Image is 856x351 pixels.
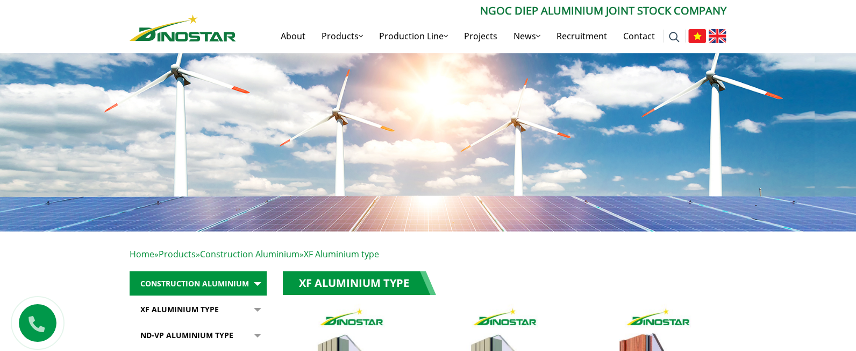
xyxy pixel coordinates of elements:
[688,29,706,43] img: Tiếng Việt
[371,19,456,53] a: Production Line
[130,15,236,41] img: Nhôm Dinostar
[304,248,379,260] span: XF Aluminium type
[505,19,548,53] a: News
[130,248,154,260] a: Home
[548,19,615,53] a: Recruitment
[709,29,726,43] img: English
[456,19,505,53] a: Projects
[236,3,726,19] p: Ngoc Diep Aluminium Joint Stock Company
[130,323,267,348] a: ND-VP Aluminium type
[130,271,267,296] a: Construction Aluminium
[159,248,196,260] a: Products
[283,271,436,295] h1: XF Aluminium type
[273,19,313,53] a: About
[130,297,267,322] a: XF Aluminium type
[615,19,663,53] a: Contact
[130,248,379,260] span: » » »
[313,19,371,53] a: Products
[200,248,299,260] a: Construction Aluminium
